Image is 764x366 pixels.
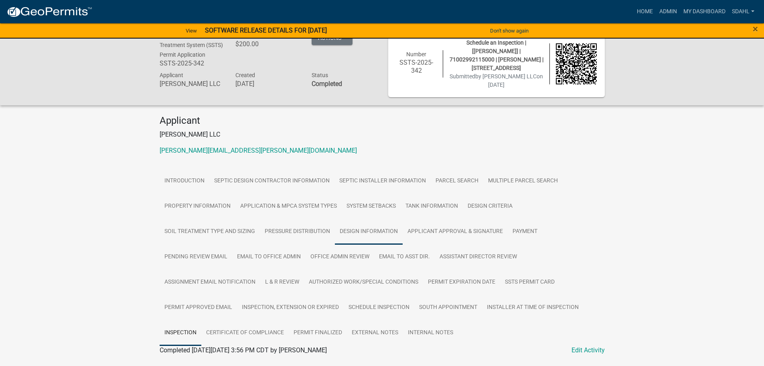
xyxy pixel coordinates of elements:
[312,72,328,78] span: Status
[160,320,201,346] a: Inspection
[160,244,232,270] a: Pending review Email
[260,219,335,245] a: Pressure Distribution
[634,4,656,19] a: Home
[335,219,403,245] a: Design Information
[232,244,306,270] a: Email to Office Admin
[160,130,605,139] p: [PERSON_NAME] LLC
[160,80,224,88] h6: [PERSON_NAME] LLC
[160,270,260,295] a: Assignment Email Notification
[260,270,304,295] a: L & R Review
[753,24,758,34] button: Close
[160,168,209,194] a: Introduction
[753,23,758,35] span: ×
[289,320,347,346] a: Permit Finalized
[306,244,374,270] a: Office Admin Review
[483,168,563,194] a: Multiple Parcel Search
[729,4,758,19] a: sdahl
[160,115,605,127] h4: Applicant
[556,43,597,84] img: QR code
[235,72,255,78] span: Created
[344,295,414,321] a: Schedule Inspection
[160,219,260,245] a: Soil Treatment Type and Sizing
[571,346,605,355] a: Edit Activity
[431,168,483,194] a: Parcel search
[160,194,235,219] a: Property Information
[403,219,508,245] a: Applicant Approval & Signature
[487,24,532,37] button: Don't show again
[374,244,435,270] a: Email to Asst Dir.
[342,194,401,219] a: System Setbacks
[656,4,680,19] a: Admin
[235,80,300,88] h6: [DATE]
[396,59,437,74] h6: SSTS-2025-342
[680,4,729,19] a: My Dashboard
[304,270,423,295] a: Authorized Work/Special Conditions
[201,320,289,346] a: Certificate of Compliance
[160,295,237,321] a: Permit Approved Email
[160,346,327,354] span: Completed [DATE][DATE] 3:56 PM CDT by [PERSON_NAME]
[475,73,537,80] span: by [PERSON_NAME] LLC
[450,39,543,71] span: Schedule an Inspection | [[PERSON_NAME]] | 71002992115000 | [PERSON_NAME] | [STREET_ADDRESS]
[334,168,431,194] a: Septic Installer Information
[205,27,327,34] strong: SOFTWARE RELEASE DETAILS FOR [DATE]
[403,320,458,346] a: Internal Notes
[423,270,500,295] a: Permit Expiration Date
[401,194,463,219] a: Tank Information
[160,32,223,58] span: Subsurface Sewage Treatment System (SSTS) Permit Application
[237,295,344,321] a: Inspection, Extension or EXPIRED
[312,80,342,88] strong: Completed
[406,51,426,57] span: Number
[450,73,543,88] span: Submitted on [DATE]
[500,270,559,295] a: SSTS Permit Card
[414,295,482,321] a: South Appointment
[160,59,224,67] h6: SSTS-2025-342
[482,295,584,321] a: Installer at time of Inspection
[160,147,357,154] a: [PERSON_NAME][EMAIL_ADDRESS][PERSON_NAME][DOMAIN_NAME]
[160,72,183,78] span: Applicant
[508,219,542,245] a: Payment
[347,320,403,346] a: External Notes
[209,168,334,194] a: Septic Design Contractor Information
[182,24,200,37] a: View
[235,194,342,219] a: Application & MPCA System Types
[235,40,300,48] h6: $200.00
[435,244,522,270] a: Assistant Director Review
[463,194,517,219] a: Design Criteria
